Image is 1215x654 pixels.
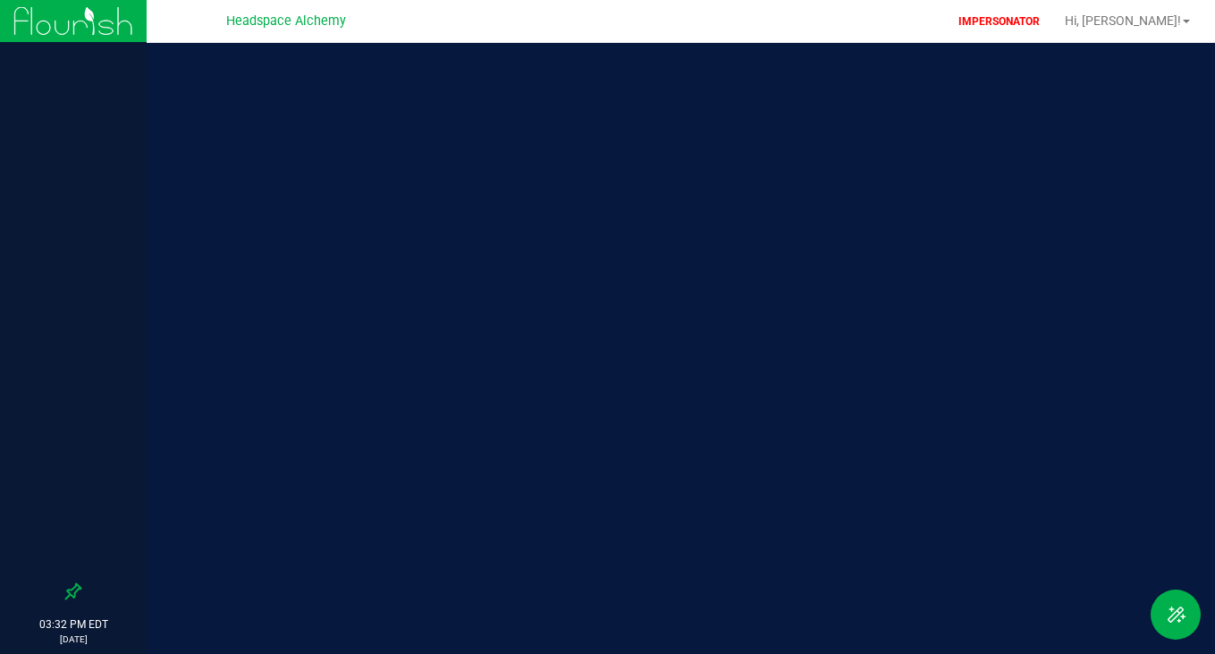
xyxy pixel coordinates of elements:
p: [DATE] [8,633,139,646]
button: Toggle Menu [1151,590,1201,640]
span: Hi, [PERSON_NAME]! [1065,13,1181,28]
p: 03:32 PM EDT [8,616,139,633]
label: Pin the sidebar to full width on large screens [64,582,82,600]
p: IMPERSONATOR [951,13,1047,30]
span: Headspace Alchemy [226,13,346,29]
